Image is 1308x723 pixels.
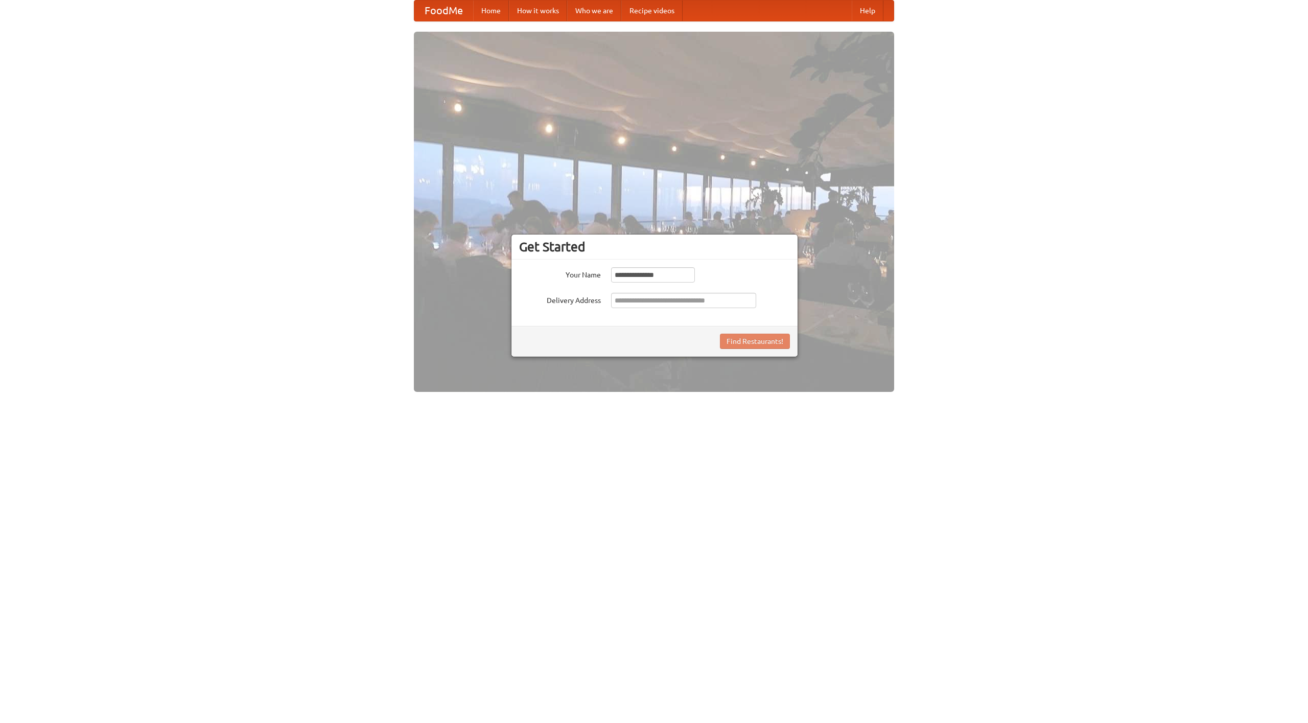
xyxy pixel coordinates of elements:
label: Delivery Address [519,293,601,306]
a: Help [852,1,883,21]
a: Recipe videos [621,1,683,21]
a: FoodMe [414,1,473,21]
a: Home [473,1,509,21]
label: Your Name [519,267,601,280]
h3: Get Started [519,239,790,254]
a: How it works [509,1,567,21]
button: Find Restaurants! [720,334,790,349]
a: Who we are [567,1,621,21]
